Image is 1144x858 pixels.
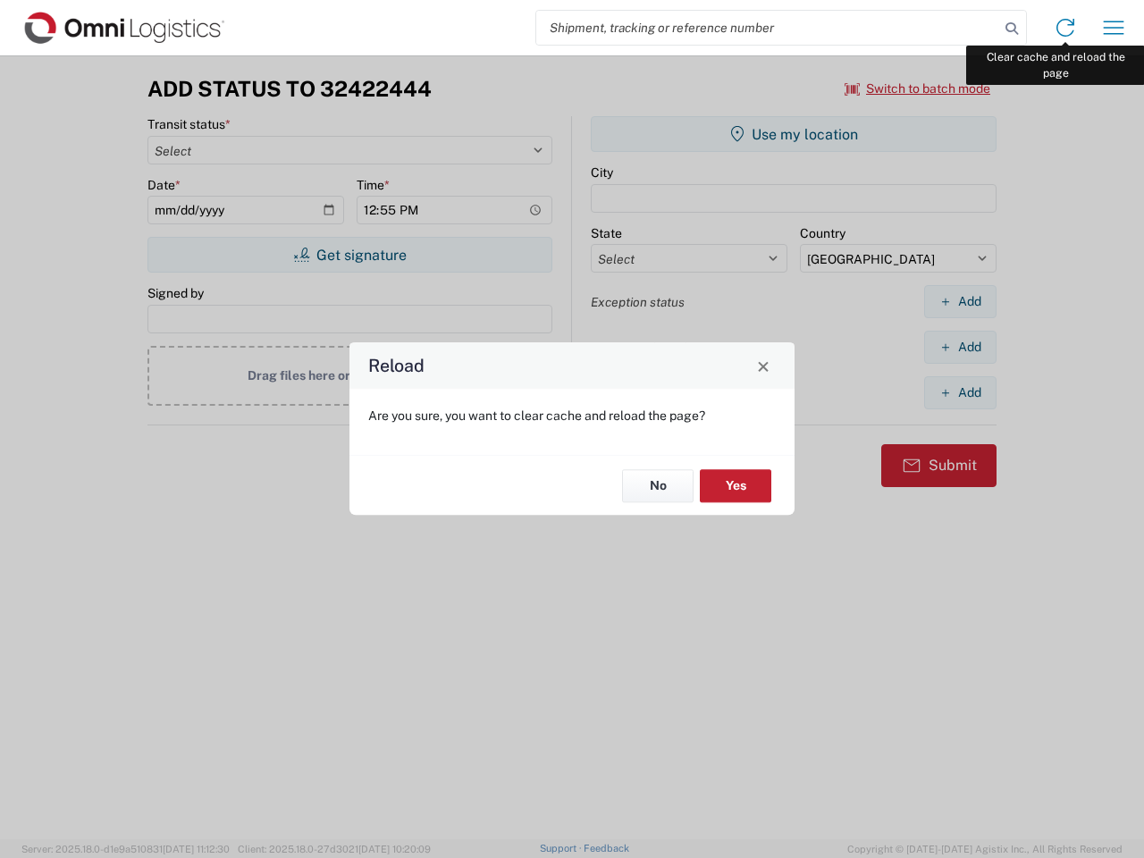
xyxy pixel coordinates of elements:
button: Yes [700,469,771,502]
input: Shipment, tracking or reference number [536,11,999,45]
button: No [622,469,694,502]
button: Close [751,353,776,378]
h4: Reload [368,353,425,379]
p: Are you sure, you want to clear cache and reload the page? [368,408,776,424]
